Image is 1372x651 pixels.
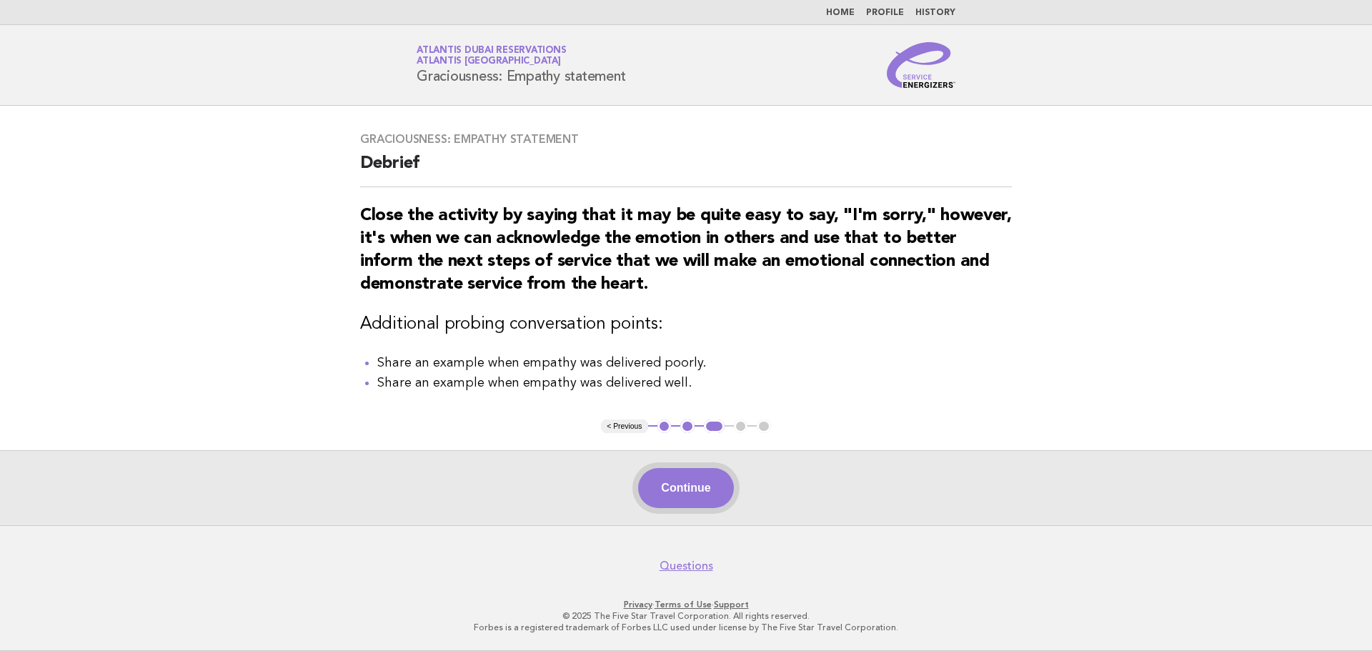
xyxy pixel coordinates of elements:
[377,353,1012,373] li: Share an example when empathy was delivered poorly.
[377,373,1012,393] li: Share an example when empathy was delivered well.
[680,419,695,434] button: 2
[887,42,955,88] img: Service Energizers
[249,599,1123,610] p: · ·
[826,9,855,17] a: Home
[249,610,1123,622] p: © 2025 The Five Star Travel Corporation. All rights reserved.
[655,600,712,610] a: Terms of Use
[360,152,1012,187] h2: Debrief
[704,419,725,434] button: 3
[417,46,625,84] h1: Graciousness: Empathy statement
[660,559,713,573] a: Questions
[601,419,647,434] button: < Previous
[624,600,652,610] a: Privacy
[714,600,749,610] a: Support
[638,468,733,508] button: Continue
[249,622,1123,633] p: Forbes is a registered trademark of Forbes LLC used under license by The Five Star Travel Corpora...
[417,46,566,66] a: Atlantis Dubai ReservationsAtlantis [GEOGRAPHIC_DATA]
[360,313,1012,336] h3: Additional probing conversation points:
[866,9,904,17] a: Profile
[360,132,1012,146] h3: Graciousness: Empathy statement
[915,9,955,17] a: History
[417,57,561,66] span: Atlantis [GEOGRAPHIC_DATA]
[657,419,672,434] button: 1
[360,207,1012,293] strong: Close the activity by saying that it may be quite easy to say, "I'm sorry," however, it's when we...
